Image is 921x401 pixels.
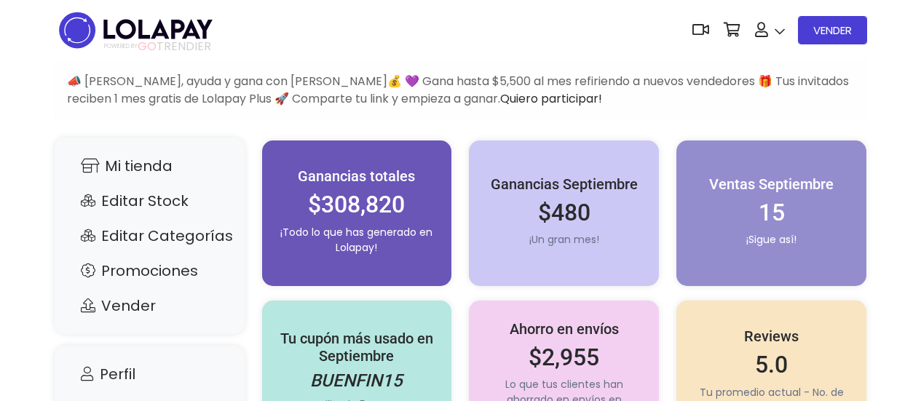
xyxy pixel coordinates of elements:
[277,330,438,365] h5: Tu cupón más usado en Septiembre
[69,360,230,388] a: Perfil
[691,351,852,378] h2: 5.0
[483,175,644,193] h5: Ganancias Septiembre
[69,187,230,215] a: Editar Stock
[691,232,852,247] p: ¡Sigue así!
[691,199,852,226] h2: 15
[104,42,138,50] span: POWERED BY
[500,90,602,107] a: Quiero participar!
[69,222,230,250] a: Editar Categorías
[69,257,230,285] a: Promociones
[483,344,644,371] h2: $2,955
[277,370,438,392] h4: BUENFIN15
[277,191,438,218] h2: $308,820
[138,38,157,55] span: GO
[277,225,438,255] p: ¡Todo lo que has generado en Lolapay!
[55,7,217,53] img: logo
[691,175,852,193] h5: Ventas Septiembre
[483,232,644,247] p: ¡Un gran mes!
[69,292,230,319] a: Vender
[483,199,644,226] h2: $480
[67,73,849,107] span: 📣 [PERSON_NAME], ayuda y gana con [PERSON_NAME]💰 💜 Gana hasta $5,500 al mes refiriendo a nuevos v...
[277,167,438,185] h5: Ganancias totales
[691,327,852,345] h5: Reviews
[69,152,230,180] a: Mi tienda
[483,320,644,338] h5: Ahorro en envíos
[104,40,211,53] span: TRENDIER
[798,16,867,44] a: VENDER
